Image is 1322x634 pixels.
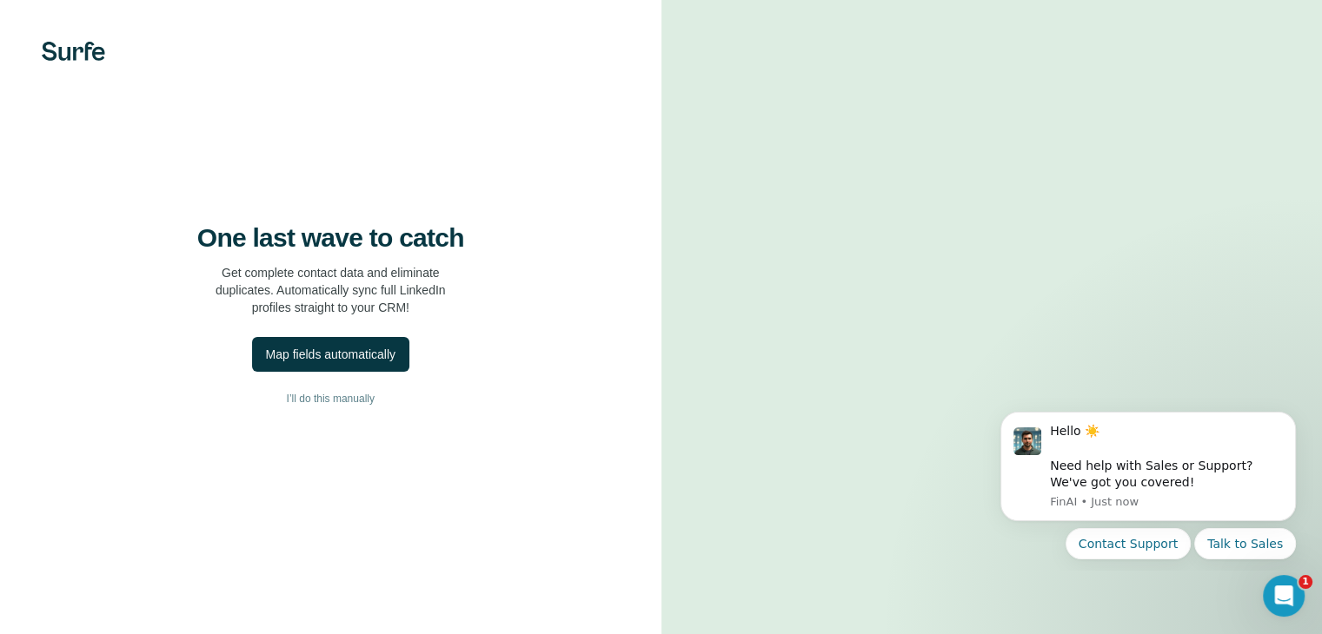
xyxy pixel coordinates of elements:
iframe: Intercom live chat [1263,575,1305,617]
div: Map fields automatically [266,346,395,363]
span: 1 [1299,575,1312,589]
iframe: Intercom notifications message [974,397,1322,570]
p: Get complete contact data and eliminate duplicates. Automatically sync full LinkedIn profiles str... [216,264,446,316]
button: Map fields automatically [252,337,409,372]
h4: One last wave to catch [197,222,464,254]
button: I’ll do this manually [35,386,627,412]
span: I’ll do this manually [287,391,375,406]
img: Surfe's logo [42,42,105,61]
